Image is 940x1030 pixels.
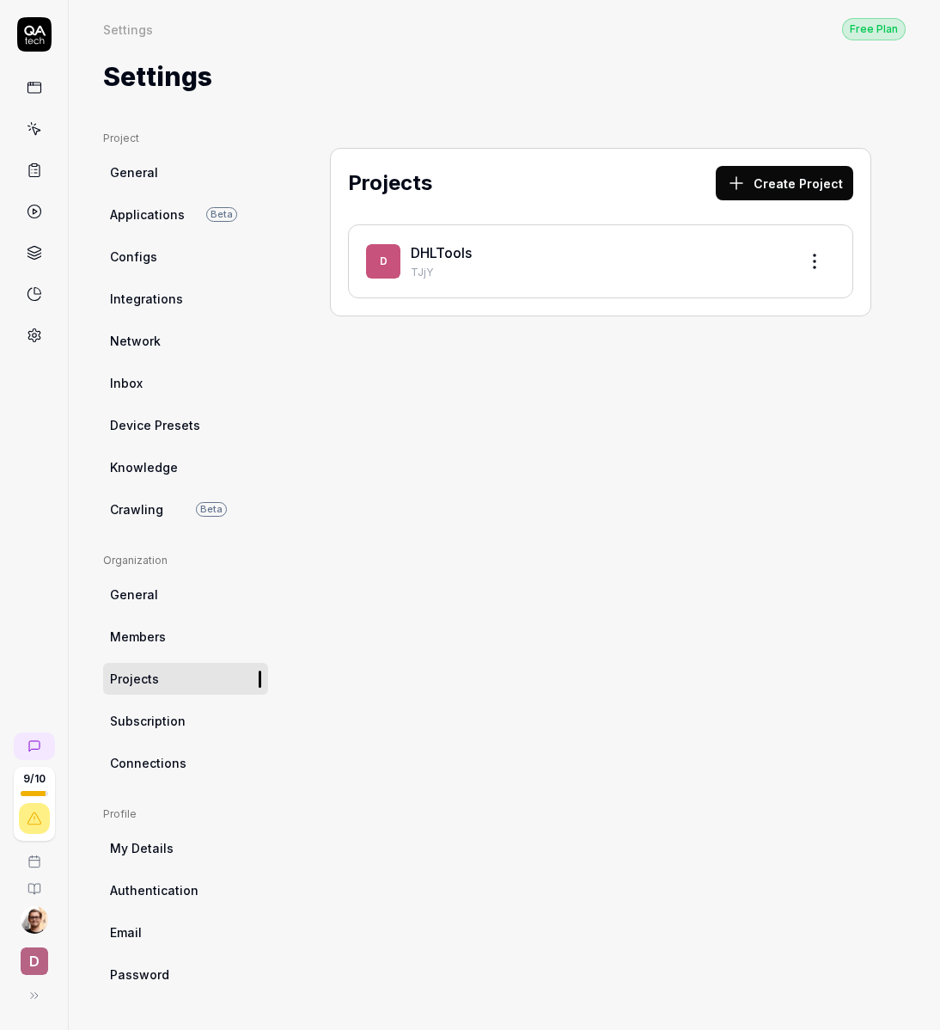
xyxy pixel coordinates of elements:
span: Crawling [110,500,163,518]
a: Projects [103,663,268,695]
span: Knowledge [110,458,178,476]
a: CrawlingBeta [103,494,268,525]
div: Free Plan [842,18,906,40]
h1: Settings [103,58,212,96]
a: General [103,579,268,610]
span: Authentication [110,881,198,899]
span: Subscription [110,712,186,730]
span: Beta [196,502,227,517]
button: D [7,934,61,978]
a: Email [103,917,268,948]
a: Subscription [103,705,268,737]
a: Configs [103,241,268,273]
a: Members [103,621,268,653]
a: Integrations [103,283,268,315]
span: Members [110,628,166,646]
span: 9 / 10 [23,774,46,784]
span: Configs [110,248,157,266]
a: DHLTools [411,244,472,261]
span: Applications [110,205,185,224]
div: Profile [103,806,268,822]
span: D [21,947,48,975]
img: 704fe57e-bae9-4a0d-8bcb-c4203d9f0bb2.jpeg [21,906,48,934]
div: Organization [103,553,268,568]
a: ApplicationsBeta [103,199,268,230]
span: General [110,586,158,604]
span: General [110,163,158,181]
span: Integrations [110,290,183,308]
span: Password [110,966,169,984]
span: Device Presets [110,416,200,434]
h2: Projects [348,168,432,199]
a: Authentication [103,874,268,906]
div: Settings [103,21,153,38]
span: Projects [110,670,159,688]
p: TJjY [411,265,784,280]
a: My Details [103,832,268,864]
a: Book a call with us [7,841,61,868]
button: Create Project [716,166,853,200]
span: Email [110,923,142,941]
a: New conversation [14,733,55,760]
span: Inbox [110,374,143,392]
span: Connections [110,754,186,772]
span: My Details [110,839,174,857]
a: Inbox [103,367,268,399]
a: Knowledge [103,451,268,483]
a: General [103,156,268,188]
span: Network [110,332,161,350]
a: Network [103,325,268,357]
span: Beta [206,207,237,222]
a: Connections [103,747,268,779]
a: Device Presets [103,409,268,441]
a: Documentation [7,868,61,896]
div: Project [103,131,268,146]
button: Free Plan [842,17,906,40]
a: Password [103,959,268,990]
span: D [366,244,400,279]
